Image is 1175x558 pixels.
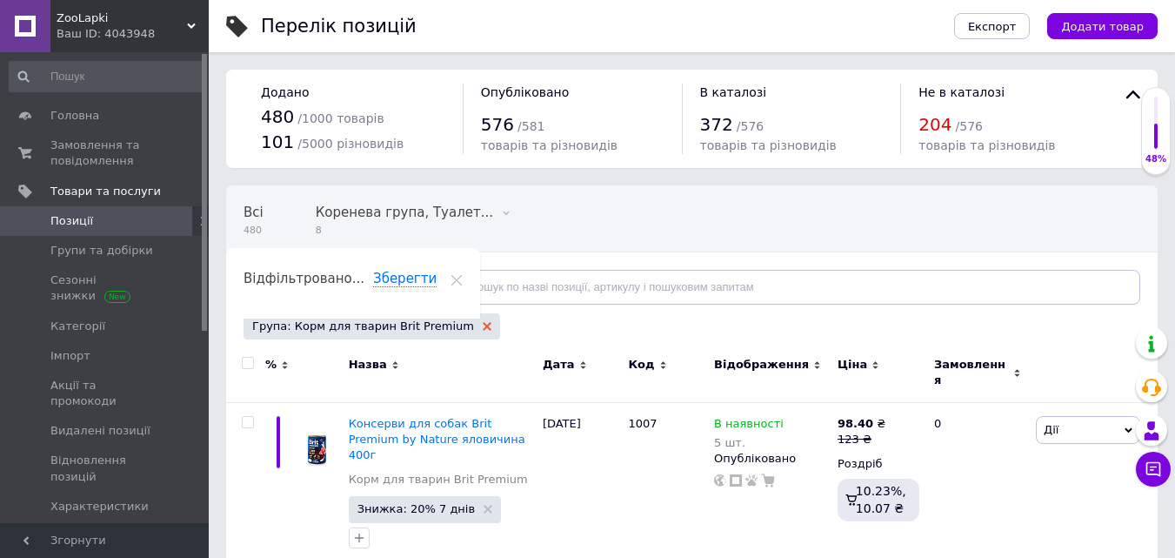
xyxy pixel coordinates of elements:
span: Видалені позиції [50,423,150,439]
span: Імпорт [50,348,90,364]
span: товарів та різновидів [700,138,837,152]
span: товарів та різновидів [481,138,618,152]
span: Відновлення позицій [50,453,161,484]
button: Експорт [954,13,1031,39]
input: Пошук по назві позиції, артикулу і пошуковим запитам [438,270,1140,305]
span: Додати товар [1061,20,1144,33]
a: Корм для тварин Brit Premium [349,472,528,487]
div: Перелік позицій [261,17,417,36]
span: Відображення [714,357,809,373]
span: Замовлення [934,357,1009,388]
span: Опубліковано [481,85,570,99]
span: 480 [244,224,264,237]
button: Чат з покупцем [1136,452,1171,487]
span: 1007 [628,417,657,430]
div: ₴ [838,416,885,432]
span: Замовлення та повідомлення [50,138,161,169]
span: Відфільтровано... [244,271,364,286]
span: Додано [261,85,309,99]
span: ZooLapki [57,10,187,26]
span: 576 [481,114,514,135]
span: 8 [316,224,493,237]
span: Позиції [50,213,93,229]
span: Назва [349,357,387,373]
span: / 581 [517,119,544,133]
div: Опубліковано [714,451,829,467]
div: 123 ₴ [838,432,885,447]
button: Додати товар [1047,13,1158,39]
span: / 576 [737,119,764,133]
span: Характеристики [50,499,149,514]
span: товарів та різновидів [918,138,1055,152]
span: Дата [543,357,575,373]
span: Знижка: 20% 7 днів [357,503,476,514]
span: Група: Корм для тварин Brit Premium [252,319,474,334]
span: Товари та послуги [50,184,161,199]
span: Експорт [968,20,1017,33]
span: 480 [261,106,294,127]
span: Ціна [838,357,867,373]
span: 10.23%, 10.07 ₴ [856,484,906,515]
div: Ваш ID: 4043948 [57,26,209,42]
input: Пошук [9,61,205,92]
span: В наявності [714,417,784,435]
span: Зберегти [373,271,437,287]
span: / 5000 різновидів [297,137,404,151]
span: % [265,357,277,373]
span: Головна [50,108,99,124]
span: / 1000 товарів [297,111,384,125]
span: Коренева група, Туалет... [316,205,493,220]
div: 48% [1142,153,1170,165]
span: Не в каталозі [918,85,1005,99]
span: В каталозі [700,85,767,99]
span: Групи та добірки [50,243,153,259]
span: Код [628,357,654,373]
span: Всі [244,205,264,220]
span: 204 [918,114,951,135]
b: 98.40 [838,417,873,430]
span: Дії [1044,423,1058,436]
div: 5 шт. [714,436,784,449]
span: Категорії [50,319,105,334]
div: Коренева група, Туалет для тварин [298,186,528,252]
a: Консерви для собак Brit Premium by Nature яловичина 400г [349,417,525,461]
img: Консерви для собак Brit Premium by Nature яловичина 400г [296,416,340,479]
span: / 576 [956,119,983,133]
div: Роздріб [838,456,919,472]
span: 372 [700,114,733,135]
span: Акції та промокоди [50,378,161,409]
span: 101 [261,131,294,152]
span: Сезонні знижки [50,272,161,304]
